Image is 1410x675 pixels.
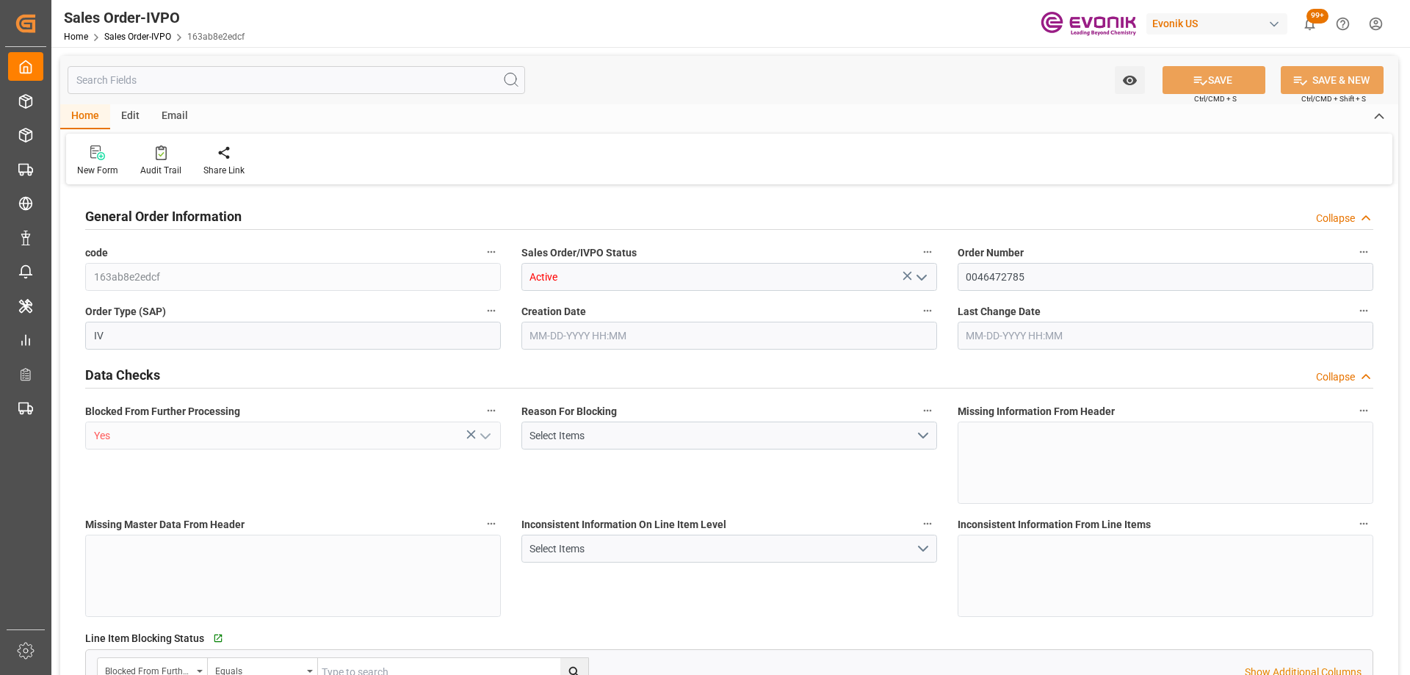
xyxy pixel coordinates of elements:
button: Inconsistent Information On Line Item Level [918,514,937,533]
a: Sales Order-IVPO [104,32,171,42]
button: Missing Master Data From Header [482,514,501,533]
span: Line Item Blocking Status [85,631,204,646]
button: Evonik US [1146,10,1293,37]
div: New Form [77,164,118,177]
div: Select Items [529,541,915,557]
input: Search Fields [68,66,525,94]
div: Evonik US [1146,13,1287,35]
button: show 100 new notifications [1293,7,1326,40]
span: Sales Order/IVPO Status [521,245,637,261]
button: Last Change Date [1354,301,1373,320]
button: Inconsistent Information From Line Items [1354,514,1373,533]
div: Collapse [1316,369,1355,385]
span: Ctrl/CMD + S [1194,93,1237,104]
div: Email [151,104,199,129]
div: Home [60,104,110,129]
button: SAVE & NEW [1281,66,1384,94]
span: 99+ [1306,9,1328,24]
button: Order Number [1354,242,1373,261]
a: Home [64,32,88,42]
button: SAVE [1163,66,1265,94]
div: Sales Order-IVPO [64,7,245,29]
button: Sales Order/IVPO Status [918,242,937,261]
button: Help Center [1326,7,1359,40]
span: Inconsistent Information From Line Items [958,517,1151,533]
button: Missing Information From Header [1354,401,1373,420]
span: Creation Date [521,304,586,320]
span: Order Number [958,245,1024,261]
h2: Data Checks [85,365,160,385]
h2: General Order Information [85,206,242,226]
button: open menu [909,266,931,289]
span: Missing Information From Header [958,404,1115,419]
div: Collapse [1316,211,1355,226]
span: Ctrl/CMD + Shift + S [1301,93,1366,104]
button: Order Type (SAP) [482,301,501,320]
span: Inconsistent Information On Line Item Level [521,517,726,533]
button: Reason For Blocking [918,401,937,420]
span: Reason For Blocking [521,404,617,419]
input: MM-DD-YYYY HH:MM [958,322,1373,350]
button: open menu [521,422,937,450]
span: Order Type (SAP) [85,304,166,320]
div: Audit Trail [140,164,181,177]
span: Missing Master Data From Header [85,517,245,533]
input: MM-DD-YYYY HH:MM [521,322,937,350]
button: open menu [473,425,495,447]
div: Edit [110,104,151,129]
div: Select Items [529,428,915,444]
button: open menu [1115,66,1145,94]
span: Last Change Date [958,304,1041,320]
button: Creation Date [918,301,937,320]
button: code [482,242,501,261]
div: Share Link [203,164,245,177]
button: open menu [521,535,937,563]
span: code [85,245,108,261]
span: Blocked From Further Processing [85,404,240,419]
img: Evonik-brand-mark-Deep-Purple-RGB.jpeg_1700498283.jpeg [1041,11,1136,37]
button: Blocked From Further Processing [482,401,501,420]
